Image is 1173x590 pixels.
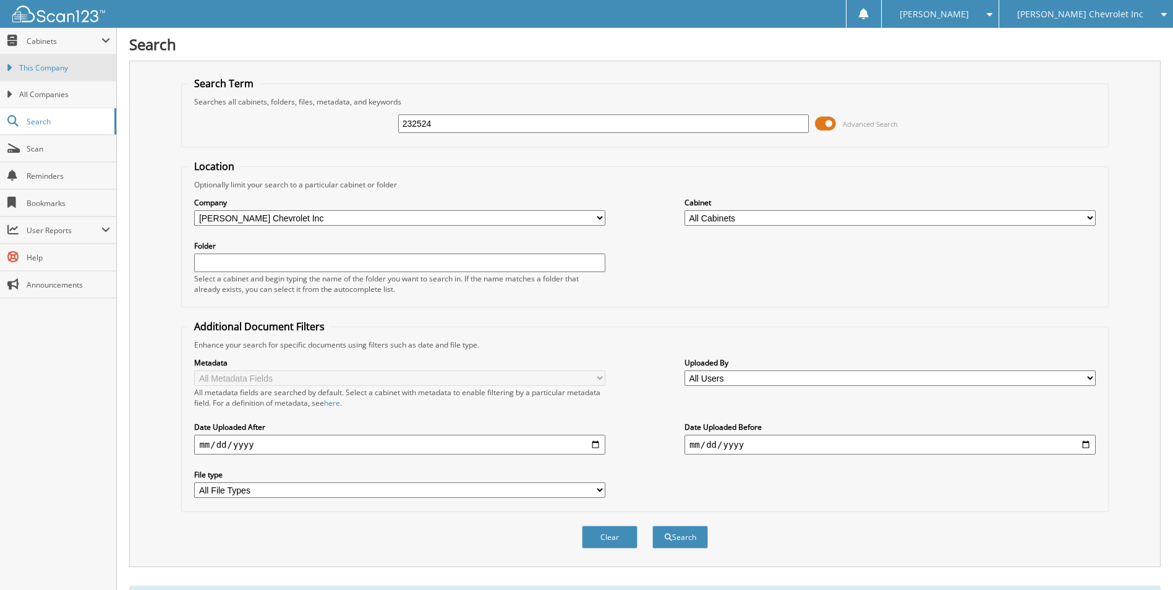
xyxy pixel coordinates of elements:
div: Select a cabinet and begin typing the name of the folder you want to search in. If the name match... [194,273,605,294]
span: [PERSON_NAME] Chevrolet Inc [1017,11,1143,18]
a: here [324,398,340,408]
label: Cabinet [685,197,1096,208]
label: Metadata [194,357,605,368]
div: All metadata fields are searched by default. Select a cabinet with metadata to enable filtering b... [194,387,605,408]
label: Date Uploaded After [194,422,605,432]
legend: Search Term [188,77,260,90]
span: Announcements [27,280,110,290]
div: Searches all cabinets, folders, files, metadata, and keywords [188,96,1101,107]
legend: Additional Document Filters [188,320,331,333]
img: scan123-logo-white.svg [12,6,105,22]
label: Company [194,197,605,208]
span: Cabinets [27,36,101,46]
iframe: Chat Widget [1111,531,1173,590]
label: File type [194,469,605,480]
button: Search [652,526,708,549]
span: Scan [27,143,110,154]
span: This Company [19,62,110,74]
div: Enhance your search for specific documents using filters such as date and file type. [188,340,1101,350]
span: Help [27,252,110,263]
input: start [194,435,605,455]
label: Uploaded By [685,357,1096,368]
button: Clear [582,526,638,549]
input: end [685,435,1096,455]
span: All Companies [19,89,110,100]
span: Advanced Search [843,119,898,129]
legend: Location [188,160,241,173]
div: Optionally limit your search to a particular cabinet or folder [188,179,1101,190]
span: [PERSON_NAME] [900,11,969,18]
label: Date Uploaded Before [685,422,1096,432]
h1: Search [129,34,1161,54]
span: User Reports [27,225,101,236]
span: Bookmarks [27,198,110,208]
span: Search [27,116,108,127]
label: Folder [194,241,605,251]
span: Reminders [27,171,110,181]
